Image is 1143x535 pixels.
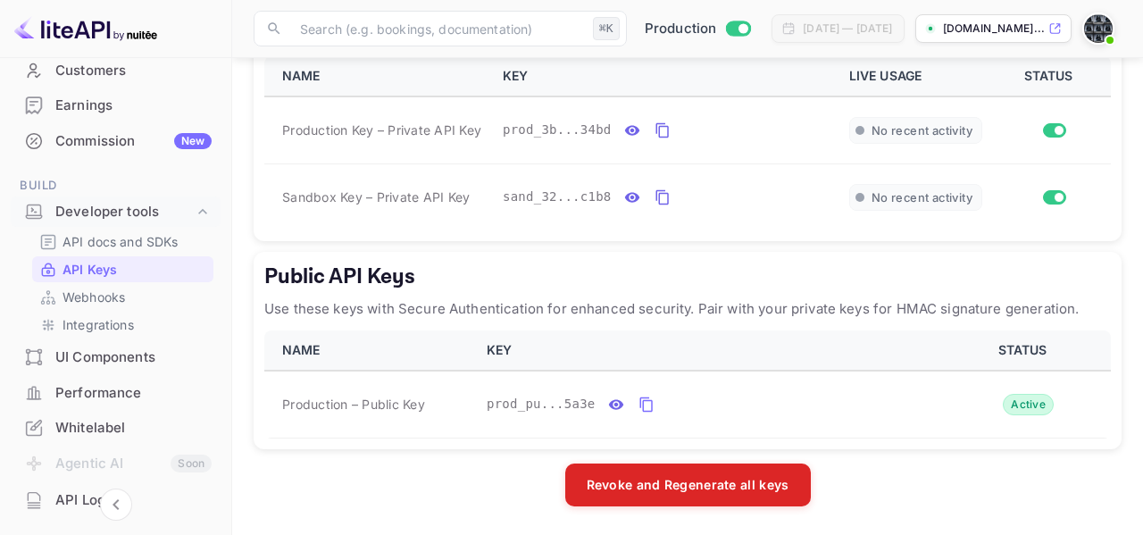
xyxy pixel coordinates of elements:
input: Search (e.g. bookings, documentation) [289,11,586,46]
p: Integrations [63,315,134,334]
a: UI Components [11,340,221,373]
th: STATUS [941,330,1111,371]
th: LIVE USAGE [838,56,993,96]
div: Webhooks [32,284,213,310]
span: Sandbox Key – Private API Key [282,188,470,206]
div: Developer tools [11,196,221,228]
div: Developer tools [55,202,194,222]
div: Whitelabel [55,418,212,439]
span: prod_3b...34bd [503,121,612,139]
div: UI Components [55,347,212,368]
span: No recent activity [872,190,972,205]
div: Active [1003,394,1054,415]
a: API Keys [39,260,206,279]
a: Performance [11,376,221,409]
div: New [174,133,212,149]
div: Customers [55,61,212,81]
div: Switch to Sandbox mode [638,19,758,39]
th: KEY [476,330,941,371]
div: Earnings [11,88,221,123]
div: API Logs [55,490,212,511]
p: Use these keys with Secure Authentication for enhanced security. Pair with your private keys for ... [264,298,1111,320]
a: Whitelabel [11,411,221,444]
div: Performance [11,376,221,411]
div: CommissionNew [11,124,221,159]
span: Production [645,19,717,39]
table: private api keys table [264,56,1111,230]
a: CommissionNew [11,124,221,157]
p: [DOMAIN_NAME]... [943,21,1045,37]
h5: Public API Keys [264,263,1111,291]
th: KEY [492,56,838,96]
span: No recent activity [872,123,972,138]
a: API Logs [11,483,221,516]
span: sand_32...c1b8 [503,188,612,206]
div: Integrations [32,312,213,338]
div: API docs and SDKs [32,229,213,255]
a: Integrations [39,315,206,334]
p: Webhooks [63,288,125,306]
span: Build [11,176,221,196]
th: NAME [264,56,492,96]
span: Production – Public Key [282,395,425,414]
span: Production Key – Private API Key [282,121,481,139]
div: Performance [55,383,212,404]
a: Customers [11,54,221,87]
table: public api keys table [264,330,1111,439]
div: Earnings [55,96,212,116]
div: ⌘K [593,17,620,40]
th: NAME [264,330,476,371]
div: API Keys [32,256,213,282]
div: [DATE] — [DATE] [803,21,892,37]
div: API Logs [11,483,221,518]
button: Collapse navigation [100,489,132,521]
p: API Keys [63,260,117,279]
th: STATUS [993,56,1111,96]
a: Earnings [11,88,221,121]
div: Whitelabel [11,411,221,446]
a: API docs and SDKs [39,232,206,251]
div: UI Components [11,340,221,375]
a: Webhooks [39,288,206,306]
p: API docs and SDKs [63,232,179,251]
div: Commission [55,131,212,152]
img: LiteAPI logo [14,14,157,43]
span: prod_pu...5a3e [487,395,596,414]
img: Molefi Rampai [1084,14,1113,43]
div: Customers [11,54,221,88]
button: Revoke and Regenerate all keys [565,464,811,506]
